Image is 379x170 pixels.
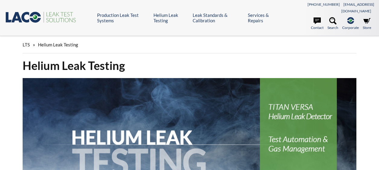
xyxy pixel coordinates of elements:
a: Helium Leak Testing [153,12,188,23]
a: [PHONE_NUMBER] [308,2,340,7]
a: Production Leak Test Systems [97,12,149,23]
h1: Helium Leak Testing [23,58,356,73]
a: [EMAIL_ADDRESS][DOMAIN_NAME] [341,2,374,13]
div: » [23,36,356,53]
a: Store [363,17,371,30]
span: Helium Leak Testing [38,42,78,47]
a: Leak Standards & Calibration [193,12,243,23]
span: LTS [23,42,30,47]
span: Corporate [342,25,359,30]
a: Search [327,17,338,30]
a: Contact [311,17,324,30]
a: Services & Repairs [248,12,280,23]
